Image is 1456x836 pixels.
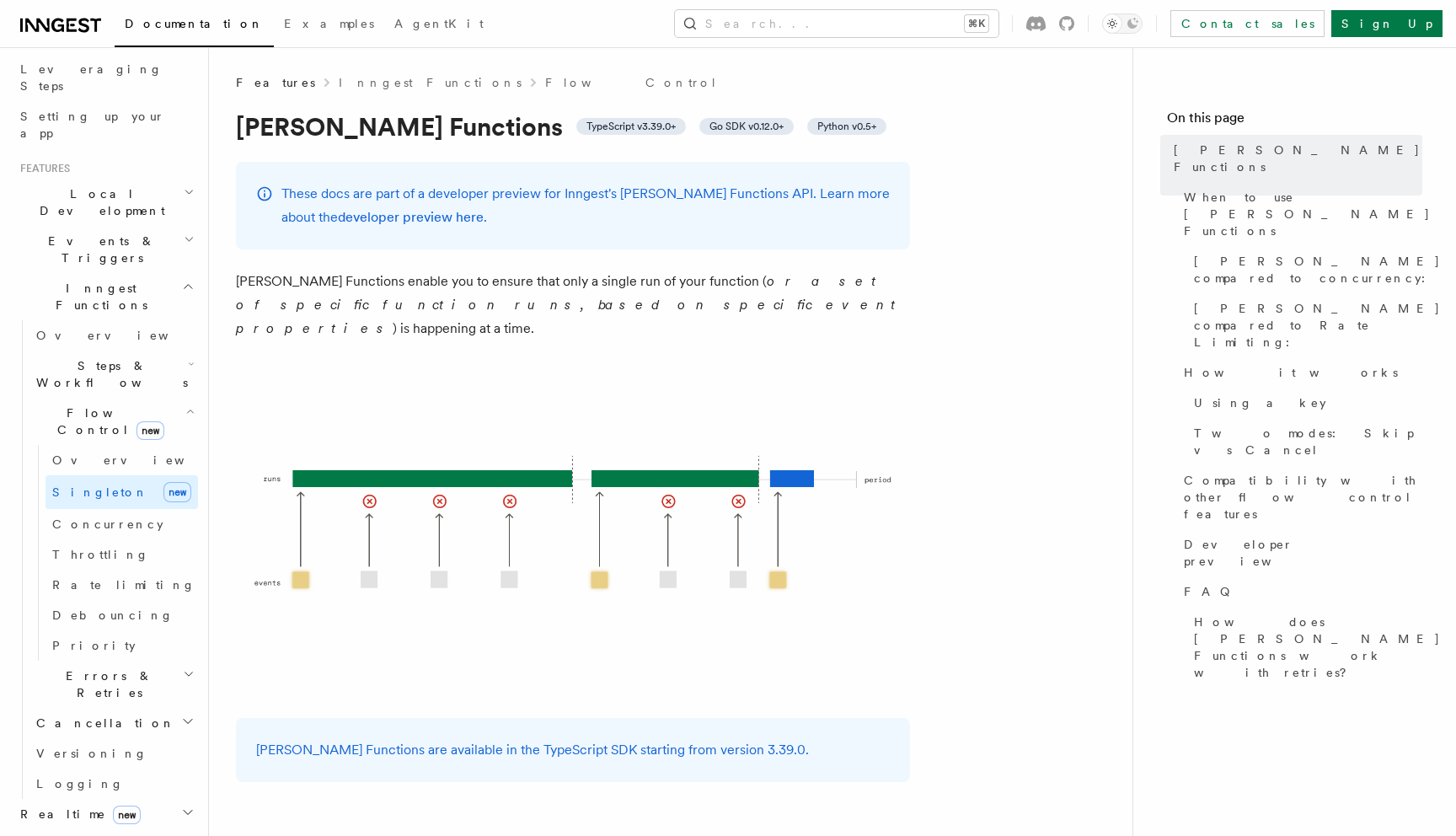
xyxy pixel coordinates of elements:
[13,179,198,226] button: Local Development
[20,62,163,93] span: Leveraging Steps
[1177,182,1422,246] a: When to use [PERSON_NAME] Functions
[29,351,198,398] button: Steps & Workflows
[29,405,185,438] span: Flow Control
[29,667,183,701] span: Errors & Retries
[1187,293,1422,357] a: [PERSON_NAME] compared to Rate Limiting:
[45,630,198,661] a: Priority
[1184,472,1422,522] span: Compatibility with other flow control features
[338,209,484,225] a: developer preview here
[281,182,890,229] p: These docs are part of a developer preview for Inngest's [PERSON_NAME] Functions API. Learn more ...
[29,738,198,769] a: Versioning
[52,485,148,499] span: Singleton
[13,54,198,101] a: Leveraging Steps
[52,578,195,592] span: Rate limiting
[13,273,198,320] button: Inngest Functions
[1174,142,1422,175] span: [PERSON_NAME] Functions
[52,639,136,652] span: Priority
[236,361,910,698] img: Singleton Functions only process one run at a time.
[1194,394,1326,411] span: Using a key
[45,445,198,475] a: Overview
[13,162,70,175] span: Features
[236,273,903,336] em: or a set of specific function runs, based on specific event properties
[1177,576,1422,607] a: FAQ
[29,708,198,738] button: Cancellation
[45,509,198,539] a: Concurrency
[1187,418,1422,465] a: Two modes: Skip vs Cancel
[1194,253,1441,287] span: [PERSON_NAME] compared to concurrency:
[29,769,198,799] a: Logging
[36,777,124,790] span: Logging
[13,320,198,799] div: Inngest Functions
[13,233,184,266] span: Events & Triggers
[1194,425,1422,458] span: Two modes: Skip vs Cancel
[36,329,210,342] span: Overview
[163,482,191,502] span: new
[394,17,484,30] span: AgentKit
[113,806,141,824] span: new
[1177,529,1422,576] a: Developer preview
[1187,246,1422,293] a: [PERSON_NAME] compared to concurrency:
[13,101,198,148] a: Setting up your app
[52,608,174,622] span: Debouncing
[284,17,374,30] span: Examples
[384,5,494,46] a: AgentKit
[136,421,164,440] span: new
[1167,135,1422,182] a: [PERSON_NAME] Functions
[29,320,198,351] a: Overview
[236,74,315,91] span: Features
[1187,607,1422,688] a: How does [PERSON_NAME] Functions work with retries?
[36,747,147,760] span: Versioning
[1194,614,1441,681] span: How does [PERSON_NAME] Functions work with retries?
[29,357,188,391] span: Steps & Workflows
[965,15,988,32] kbd: ⌘K
[1194,300,1441,351] span: [PERSON_NAME] compared to Rate Limiting:
[236,270,910,340] p: [PERSON_NAME] Functions enable you to ensure that only a single run of your function ( ) is happe...
[29,661,198,708] button: Errors & Retries
[675,10,998,37] button: Search...⌘K
[1167,108,1422,135] h4: On this page
[339,74,522,91] a: Inngest Functions
[256,738,890,762] p: [PERSON_NAME] Functions are available in the TypeScript SDK starting from version 3.39.0.
[13,280,182,313] span: Inngest Functions
[1187,388,1422,418] a: Using a key
[1177,357,1422,388] a: How it works
[1184,536,1422,570] span: Developer preview
[1184,364,1398,381] span: How it works
[52,453,226,467] span: Overview
[45,600,198,630] a: Debouncing
[1170,10,1325,37] a: Contact sales
[52,548,149,561] span: Throttling
[52,517,163,531] span: Concurrency
[709,120,784,133] span: Go SDK v0.12.0+
[45,539,198,570] a: Throttling
[1184,583,1239,600] span: FAQ
[29,398,198,445] button: Flow Controlnew
[1102,13,1143,34] button: Toggle dark mode
[29,445,198,661] div: Flow Controlnew
[20,110,165,140] span: Setting up your app
[1331,10,1443,37] a: Sign Up
[586,120,676,133] span: TypeScript v3.39.0+
[236,111,910,142] h1: [PERSON_NAME] Functions
[817,120,876,133] span: Python v0.5+
[13,185,184,219] span: Local Development
[45,570,198,600] a: Rate limiting
[13,226,198,273] button: Events & Triggers
[545,74,718,91] a: Flow Control
[125,17,264,30] span: Documentation
[29,715,175,731] span: Cancellation
[45,475,198,509] a: Singletonnew
[1184,189,1431,239] span: When to use [PERSON_NAME] Functions
[1177,465,1422,529] a: Compatibility with other flow control features
[274,5,384,46] a: Examples
[115,5,274,47] a: Documentation
[13,806,141,823] span: Realtime
[13,799,198,829] button: Realtimenew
